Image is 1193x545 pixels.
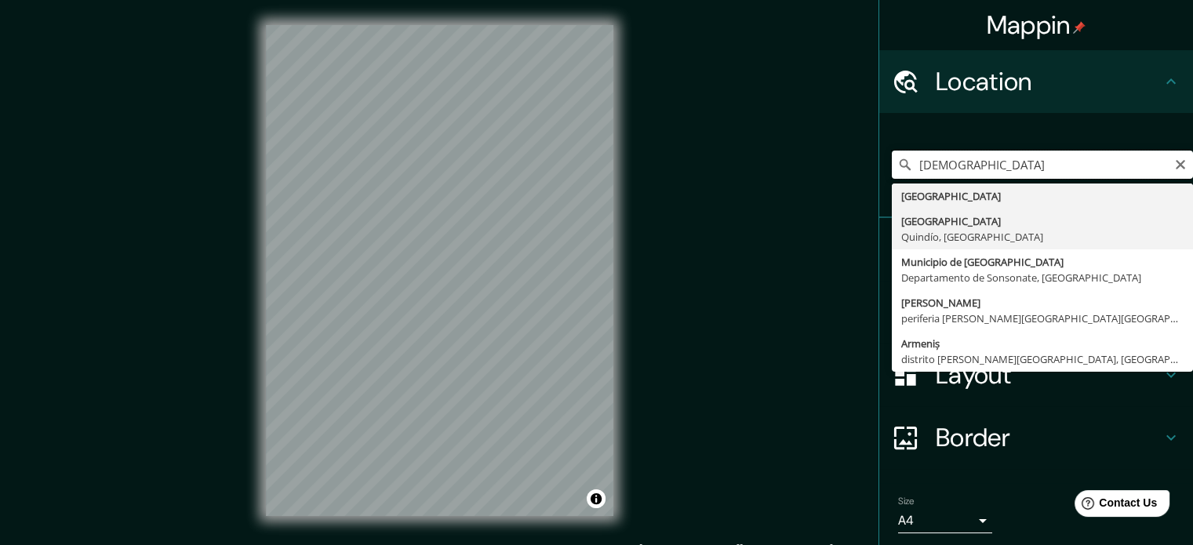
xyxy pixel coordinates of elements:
div: Border [879,406,1193,469]
button: Clear [1174,156,1187,171]
div: distrito [PERSON_NAME][GEOGRAPHIC_DATA], [GEOGRAPHIC_DATA] [901,351,1184,367]
label: Size [898,495,915,508]
div: [GEOGRAPHIC_DATA] [901,213,1184,229]
h4: Location [936,66,1162,97]
canvas: Map [266,25,613,516]
div: Pins [879,218,1193,281]
div: Departamento de Sonsonate, [GEOGRAPHIC_DATA] [901,270,1184,285]
div: Layout [879,343,1193,406]
div: periferia [PERSON_NAME][GEOGRAPHIC_DATA][GEOGRAPHIC_DATA] [901,311,1184,326]
h4: Mappin [987,9,1086,41]
div: [GEOGRAPHIC_DATA] [901,188,1184,204]
iframe: Help widget launcher [1053,484,1176,528]
input: Pick your city or area [892,151,1193,179]
img: pin-icon.png [1073,21,1086,34]
div: Armeniș [901,336,1184,351]
div: Style [879,281,1193,343]
div: Quindío, [GEOGRAPHIC_DATA] [901,229,1184,245]
div: [PERSON_NAME] [901,295,1184,311]
h4: Border [936,422,1162,453]
button: Toggle attribution [587,489,606,508]
h4: Layout [936,359,1162,391]
div: Location [879,50,1193,113]
div: Municipio de [GEOGRAPHIC_DATA] [901,254,1184,270]
div: A4 [898,508,992,533]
